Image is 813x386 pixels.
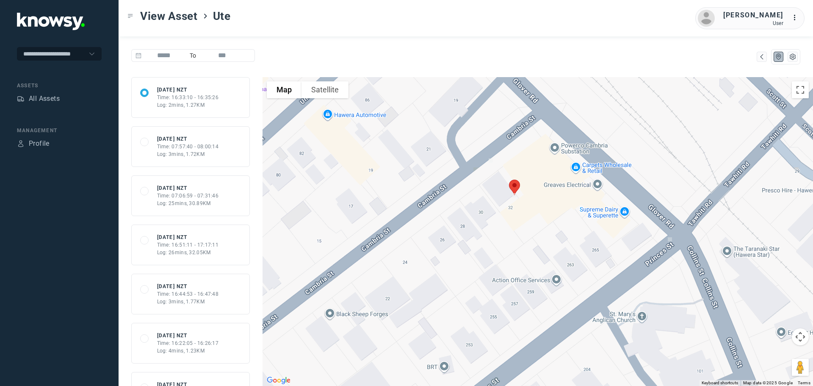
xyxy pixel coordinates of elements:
div: [DATE] NZT [157,283,219,290]
a: AssetsAll Assets [17,94,60,104]
div: Log: 25mins, 30.89KM [157,200,219,207]
div: [DATE] NZT [157,135,219,143]
div: Time: 16:44:53 - 16:47:48 [157,290,219,298]
button: Map camera controls [792,328,809,345]
div: Time: 07:57:40 - 08:00:14 [157,143,219,150]
div: Map [775,53,783,61]
button: Show satellite imagery [301,81,348,98]
div: Time: 16:22:05 - 16:26:17 [157,339,219,347]
div: Time: 07:06:59 - 07:31:46 [157,192,219,200]
span: View Asset [140,8,198,24]
a: Terms (opens in new tab) [798,380,810,385]
div: : [792,13,802,24]
img: Application Logo [17,13,85,30]
div: [PERSON_NAME] [723,10,783,20]
div: [DATE] NZT [157,86,219,94]
div: Log: 26mins, 32.05KM [157,249,219,256]
div: All Assets [29,94,60,104]
div: Log: 3mins, 1.77KM [157,298,219,305]
button: Show street map [267,81,301,98]
div: Toggle Menu [127,13,133,19]
button: Keyboard shortcuts [702,380,738,386]
div: Assets [17,82,102,89]
span: To [186,49,200,62]
div: [DATE] NZT [157,184,219,192]
div: List [789,53,796,61]
div: Management [17,127,102,134]
button: Drag Pegman onto the map to open Street View [792,359,809,376]
div: Profile [29,139,50,149]
div: Assets [17,95,25,103]
a: Open this area in Google Maps (opens a new window) [265,375,293,386]
button: Toggle fullscreen view [792,81,809,98]
div: User [723,20,783,26]
div: > [202,13,209,19]
div: Time: 16:33:10 - 16:35:26 [157,94,219,101]
div: : [792,13,802,23]
tspan: ... [792,14,801,21]
div: Profile [17,140,25,147]
div: Log: 4mins, 1.23KM [157,347,219,355]
img: Google [265,375,293,386]
div: Log: 3mins, 1.72KM [157,150,219,158]
div: [DATE] NZT [157,332,219,339]
a: ProfileProfile [17,139,50,149]
span: Ute [213,8,231,24]
div: Log: 2mins, 1.27KM [157,101,219,109]
span: Map data ©2025 Google [743,380,793,385]
div: Time: 16:51:11 - 17:17:11 [157,241,219,249]
div: [DATE] NZT [157,233,219,241]
img: avatar.png [698,10,715,27]
div: Map [758,53,766,61]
